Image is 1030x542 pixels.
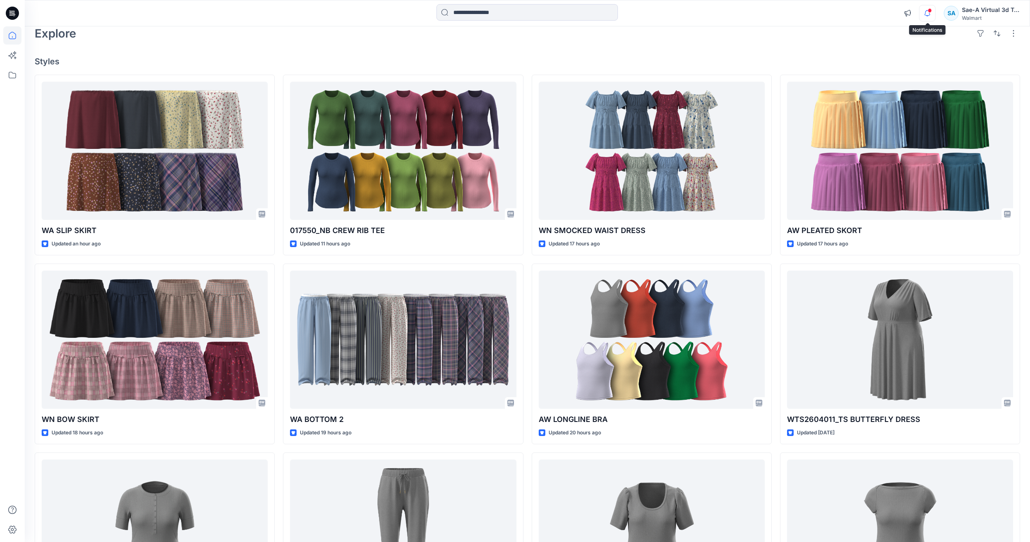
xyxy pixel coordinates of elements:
p: Updated 20 hours ago [549,429,601,437]
p: Updated 19 hours ago [300,429,351,437]
p: Updated 17 hours ago [797,240,848,248]
h4: Styles [35,57,1020,66]
p: 017550_NB CREW RIB TEE [290,225,516,236]
div: Walmart [962,15,1020,21]
a: WA BOTTOM 2 [290,271,516,409]
p: WA BOTTOM 2 [290,414,516,425]
a: WA SLIP SKIRT [42,82,268,220]
p: WA SLIP SKIRT [42,225,268,236]
p: WN BOW SKIRT [42,414,268,425]
a: WN BOW SKIRT [42,271,268,409]
a: WTS2604011_TS BUTTERFLY DRESS [787,271,1013,409]
div: Sae-A Virtual 3d Team [962,5,1020,15]
p: Updated 17 hours ago [549,240,600,248]
p: Updated 11 hours ago [300,240,350,248]
a: AW LONGLINE BRA [539,271,765,409]
p: Updated 18 hours ago [52,429,103,437]
p: Updated an hour ago [52,240,101,248]
p: AW LONGLINE BRA [539,414,765,425]
p: Updated [DATE] [797,429,834,437]
p: WTS2604011_TS BUTTERFLY DRESS [787,414,1013,425]
h2: Explore [35,27,76,40]
div: SA [944,6,959,21]
a: 017550_NB CREW RIB TEE [290,82,516,220]
p: WN SMOCKED WAIST DRESS [539,225,765,236]
a: WN SMOCKED WAIST DRESS [539,82,765,220]
p: AW PLEATED SKORT [787,225,1013,236]
a: AW PLEATED SKORT [787,82,1013,220]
